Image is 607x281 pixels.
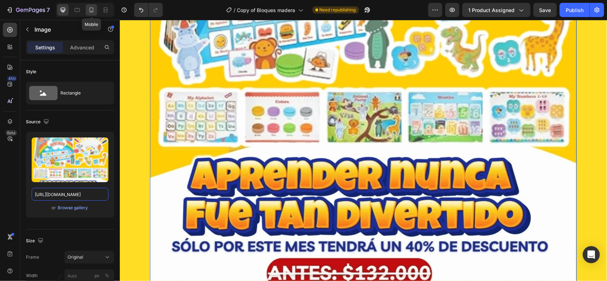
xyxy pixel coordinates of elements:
p: 7 [47,6,50,14]
div: Browse gallery [58,205,88,211]
div: Style [26,69,36,75]
div: % [105,272,109,279]
div: 450 [7,76,17,81]
label: Frame [26,254,39,260]
button: Browse gallery [58,204,89,211]
span: or [52,204,56,212]
label: Width [26,272,38,279]
button: 7 [3,3,53,17]
span: Copy of Bloques madera [237,6,295,14]
p: Image [34,25,95,34]
div: Rectangle [60,85,104,101]
div: Undo/Redo [134,3,163,17]
button: px [103,271,111,280]
span: Save [539,7,551,13]
span: Original [68,254,83,260]
button: Save [533,3,557,17]
img: preview-image [32,137,108,182]
button: Original [64,251,114,264]
div: Beta [5,130,17,136]
iframe: Design area [120,20,607,281]
span: / [234,6,236,14]
input: https://example.com/image.jpg [32,188,108,201]
p: Settings [35,44,55,51]
div: Size [26,236,45,246]
div: Source [26,117,50,127]
div: px [95,272,100,279]
span: 1 product assigned [468,6,515,14]
button: Publish [560,3,590,17]
p: Advanced [70,44,94,51]
div: Publish [566,6,584,14]
button: 1 product assigned [462,3,531,17]
span: Need republishing [320,7,356,13]
div: Open Intercom Messenger [583,246,600,263]
button: % [93,271,101,280]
